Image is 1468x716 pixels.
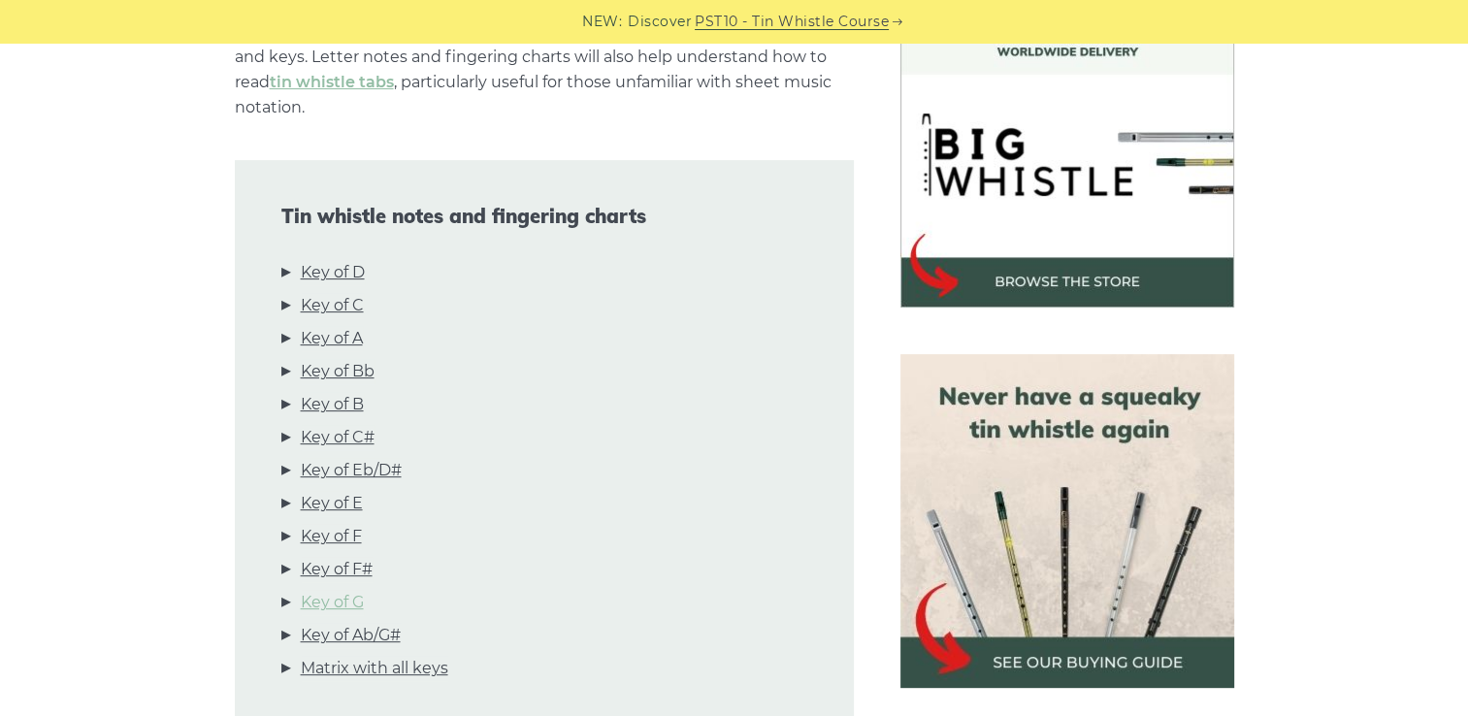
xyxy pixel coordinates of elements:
img: tin whistle buying guide [900,354,1234,688]
a: Key of C [301,293,364,318]
a: Key of Bb [301,359,375,384]
a: Key of Ab/G# [301,623,401,648]
a: Matrix with all keys [301,656,448,681]
span: NEW: [582,11,622,33]
a: Key of A [301,326,363,351]
a: Key of C# [301,425,375,450]
span: Discover [628,11,692,33]
a: tin whistle tabs [270,73,394,91]
a: Key of Eb/D# [301,458,402,483]
a: Key of F [301,524,362,549]
a: Key of G [301,590,364,615]
a: Key of E [301,491,363,516]
a: Key of D [301,260,365,285]
a: PST10 - Tin Whistle Course [695,11,889,33]
a: Key of B [301,392,364,417]
a: Key of F# [301,557,373,582]
span: Tin whistle notes and fingering charts [281,205,807,228]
